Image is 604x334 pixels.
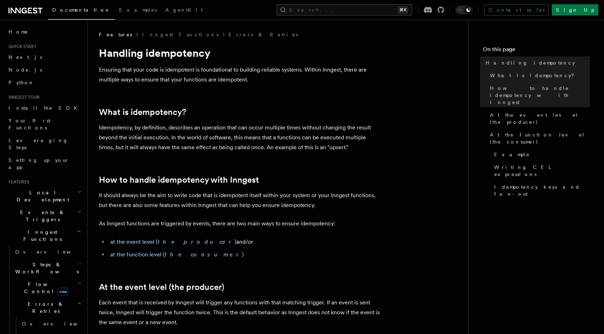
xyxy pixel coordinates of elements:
[6,102,83,114] a: Install the SDK
[490,131,590,145] span: At the function level (the consumer)
[99,190,381,210] p: It should always be the aim to write code that is idempotent itself within your system or your In...
[48,2,115,20] a: Documentation
[6,63,83,76] a: Node.js
[99,175,259,185] a: How to handle idempotency with Inngest
[8,28,28,35] span: Home
[6,226,83,245] button: Inngest Functions
[6,76,83,89] a: Python
[8,138,68,150] span: Leveraging Steps
[483,45,590,56] h4: On this page
[110,251,244,258] a: at the function level (the consumer)
[6,209,77,223] span: Events & Triggers
[12,261,79,275] span: Steps & Workflows
[487,109,590,128] a: At the event level (the producer)
[161,2,207,19] a: AgentKit
[12,278,83,298] button: Flow Controlnew
[165,251,242,258] em: the consumer
[8,157,69,170] span: Setting up your app
[6,25,83,38] a: Home
[119,7,157,13] span: Examples
[552,4,598,16] a: Sign Up
[99,282,224,292] a: At the event level (the producer)
[8,54,42,60] span: Next.js
[110,238,236,245] a: at the event level (the producer)
[491,148,590,161] a: Example
[12,298,83,317] button: Errors & Retries
[57,288,69,296] span: new
[8,105,82,111] span: Install the SDK
[12,300,77,315] span: Errors & Retries
[99,47,381,59] h1: Handling idempotency
[6,51,83,63] a: Next.js
[277,4,412,16] button: Search...⌘K
[487,82,590,109] a: How to handle idempotency with Inngest
[494,183,590,198] span: Idempotency keys and fan-out
[398,6,408,13] kbd: ⌘K
[6,229,76,243] span: Inngest Functions
[487,69,590,82] a: What is idempotency?
[99,107,186,117] a: What is idempotency?
[8,118,51,130] span: Your first Functions
[491,181,590,200] a: Idempotency keys and fan-out
[99,298,381,327] p: Each event that is received by Inngest will trigger any functions with that matching trigger. If ...
[6,186,83,206] button: Local Development
[115,2,161,19] a: Examples
[142,31,219,38] a: Inngest Functions
[99,123,381,152] p: Idempotency, by definition, describes an operation that can occur multiple times without changing...
[19,317,83,330] a: Overview
[6,179,29,185] span: Features
[99,65,381,85] p: Ensuring that your code is idempotent is foundational to building reliable systems. Within Innges...
[6,114,83,134] a: Your first Functions
[484,4,549,16] a: Contact sales
[165,7,203,13] span: AgentKit
[487,128,590,148] a: At the function level (the consumer)
[491,161,590,181] a: Writing CEL expressions
[99,31,132,38] span: Features
[8,80,34,85] span: Python
[12,245,83,258] a: Overview
[6,154,83,174] a: Setting up your app
[6,189,77,203] span: Local Development
[490,85,590,106] span: How to handle idempotency with Inngest
[494,164,590,178] span: Writing CEL expressions
[15,249,88,255] span: Overview
[483,56,590,69] a: Handling idempotency
[158,238,235,245] em: the producer
[490,111,590,126] span: At the event level (the producer)
[494,151,530,158] span: Example
[108,237,381,247] li: and/or
[12,258,83,278] button: Steps & Workflows
[99,219,381,229] p: As Inngest functions are triggered by events, there are two main ways to ensure idempotency:
[229,31,298,38] a: Errors & Retries
[490,72,579,79] span: What is idempotency?
[486,59,575,66] span: Handling idempotency
[6,206,83,226] button: Events & Triggers
[6,134,83,154] a: Leveraging Steps
[52,7,111,13] span: Documentation
[22,321,95,327] span: Overview
[8,67,42,73] span: Node.js
[12,281,78,295] span: Flow Control
[6,95,40,100] span: Inngest tour
[6,44,36,49] span: Quick start
[456,6,473,14] button: Toggle dark mode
